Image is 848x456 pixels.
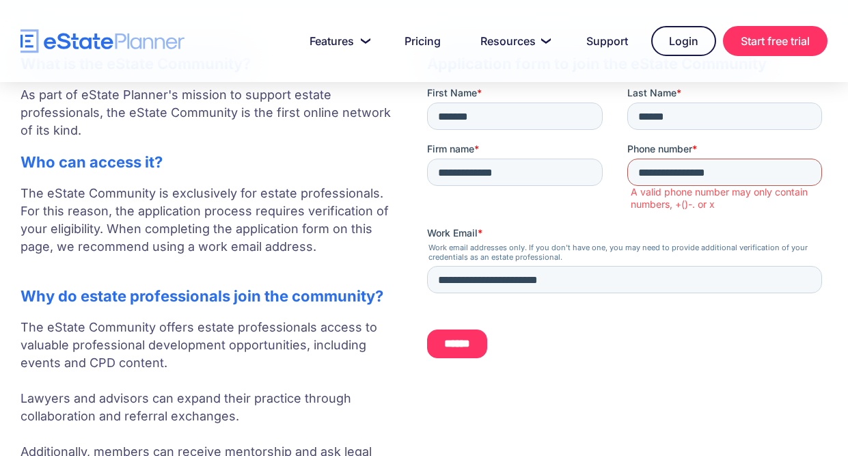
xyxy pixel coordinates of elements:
a: Support [570,27,644,55]
a: Login [651,26,716,56]
h2: Who can access it? [20,153,400,171]
p: The eState Community is exclusively for estate professionals. For this reason, the application pr... [20,185,400,273]
a: Start free trial [723,26,828,56]
a: home [20,29,184,53]
a: Pricing [388,27,457,55]
iframe: Form 0 [427,86,828,370]
a: Resources [464,27,563,55]
p: As part of eState Planner's mission to support estate professionals, the eState Community is the ... [20,86,400,139]
a: Features [293,27,381,55]
h2: Why do estate professionals join the community? [20,287,400,305]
